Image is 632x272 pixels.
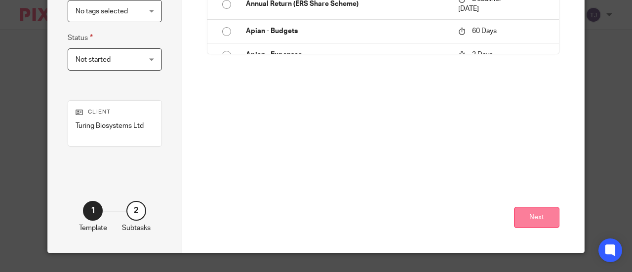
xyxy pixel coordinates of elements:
[68,32,93,43] label: Status
[122,223,151,233] p: Subtasks
[83,201,103,221] div: 1
[514,207,559,228] button: Next
[472,51,493,58] span: 3 Days
[76,108,154,116] p: Client
[246,26,449,36] p: Apian - Budgets
[76,56,111,63] span: Not started
[79,223,107,233] p: Template
[246,50,449,60] p: Apian - Expenses
[126,201,146,221] div: 2
[76,121,154,131] p: Turing Biosystems Ltd
[76,8,128,15] span: No tags selected
[472,28,497,35] span: 60 Days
